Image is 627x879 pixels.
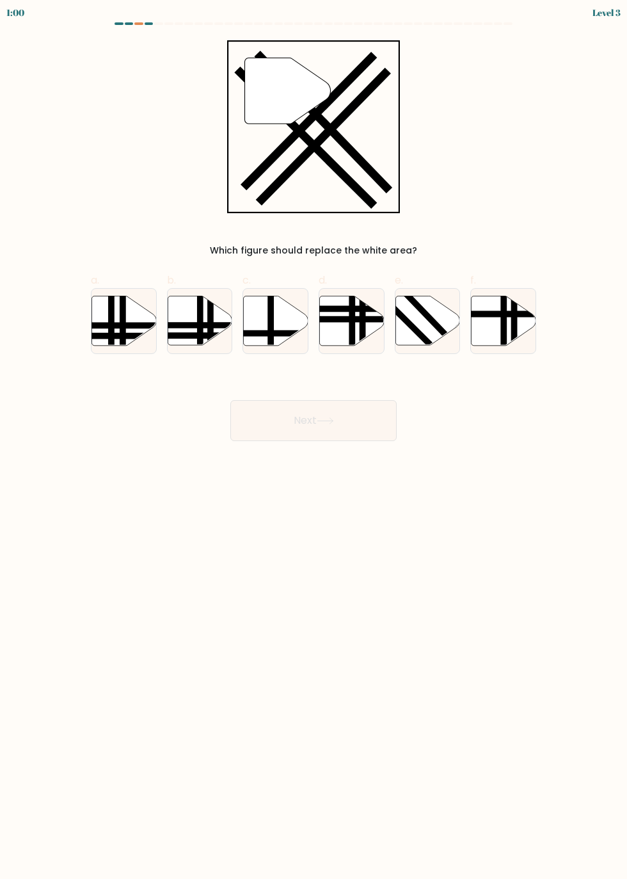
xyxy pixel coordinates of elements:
span: c. [242,273,251,287]
span: b. [167,273,176,287]
span: a. [91,273,99,287]
div: 1:00 [6,6,24,19]
g: " [245,58,331,124]
span: d. [319,273,327,287]
button: Next [230,400,397,441]
span: e. [395,273,403,287]
span: f. [470,273,476,287]
div: Level 3 [592,6,621,19]
div: Which figure should replace the white area? [99,244,528,257]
